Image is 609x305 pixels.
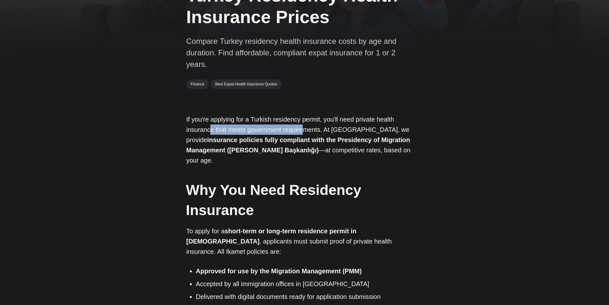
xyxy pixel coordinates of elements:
p: To apply for a , applicants must submit proof of private health insurance. All Ikamet policies are: [186,226,423,257]
strong: short-term or long-term residence permit in [DEMOGRAPHIC_DATA] [186,228,356,245]
li: Accepted by all immigration offices in [GEOGRAPHIC_DATA] [196,279,423,289]
a: Finance [186,79,209,89]
strong: insurance policies fully compliant with the Presidency of Migration Management ([PERSON_NAME] Baş... [186,136,410,154]
p: If you're applying for a Turkish residency permit, you'll need private health insurance that meet... [186,114,423,165]
strong: Approved for use by the Migration Management (PMM) [196,268,362,275]
strong: Why You Need Residency Insurance [186,182,361,218]
li: Delivered with digital documents ready for application submission [196,292,423,301]
a: Best Expat Health Insurance Quotes [211,79,282,89]
p: Compare Turkey residency health insurance costs by age and duration. Find affordable, compliant e... [186,36,410,70]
